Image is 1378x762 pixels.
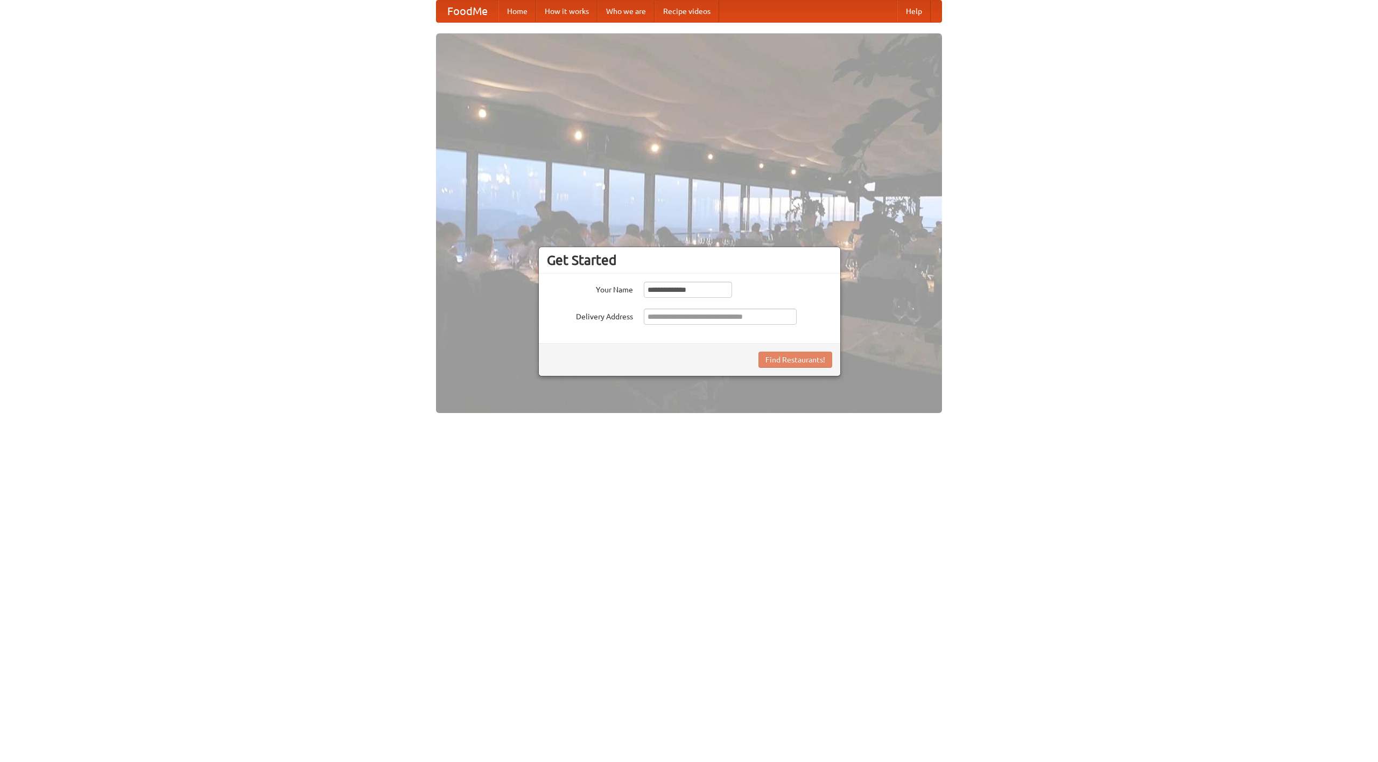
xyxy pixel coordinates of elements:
a: Recipe videos [655,1,719,22]
label: Your Name [547,282,633,295]
a: Who we are [597,1,655,22]
label: Delivery Address [547,309,633,322]
a: Help [897,1,931,22]
a: FoodMe [437,1,498,22]
button: Find Restaurants! [758,352,832,368]
a: How it works [536,1,597,22]
a: Home [498,1,536,22]
h3: Get Started [547,252,832,268]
